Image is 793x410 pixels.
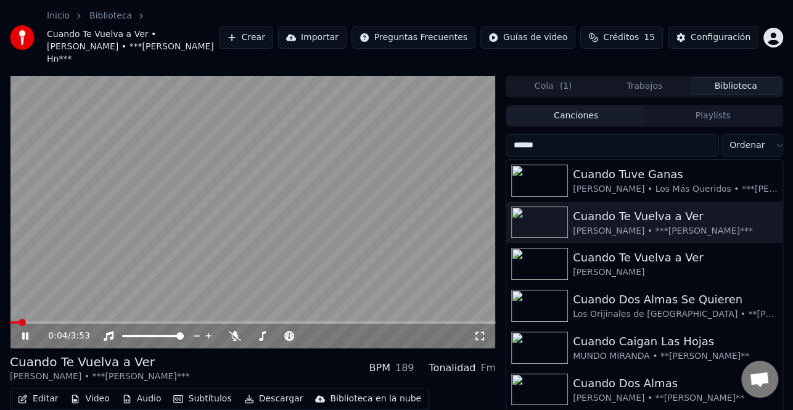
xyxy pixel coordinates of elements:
[573,225,778,237] div: [PERSON_NAME] • ***[PERSON_NAME]***
[10,353,190,371] div: Cuando Te Vuelva a Ver
[369,361,390,375] div: BPM
[559,80,572,92] span: ( 1 )
[668,27,758,49] button: Configuración
[168,390,236,408] button: Subtítulos
[580,27,663,49] button: Créditos15
[573,249,778,266] div: Cuando Te Vuelva a Ver
[239,390,308,408] button: Descargar
[729,139,765,152] span: Ordenar
[573,266,778,279] div: [PERSON_NAME]
[573,350,778,363] div: MUNDO MIRANDA • **[PERSON_NAME]**
[573,308,778,321] div: Los Orijinales de [GEOGRAPHIC_DATA] • **[PERSON_NAME] Hn**
[480,361,496,375] div: Fm
[47,10,70,22] a: Inicio
[573,375,778,392] div: Cuando Dos Almas
[573,166,778,183] div: Cuando Tuve Ganas
[507,77,599,95] button: Cola
[70,330,89,342] span: 3:53
[330,393,421,405] div: Biblioteca en la nube
[278,27,347,49] button: Importar
[48,330,78,342] div: /
[89,10,132,22] a: Biblioteca
[644,107,781,125] button: Playlists
[10,25,35,50] img: youka
[644,31,655,44] span: 15
[65,390,114,408] button: Video
[48,330,67,342] span: 0:04
[429,361,475,375] div: Tonalidad
[741,361,778,398] div: Chat abierto
[395,361,414,375] div: 189
[603,31,639,44] span: Créditos
[10,371,190,383] div: [PERSON_NAME] • ***[PERSON_NAME]***
[219,27,273,49] button: Crear
[351,27,475,49] button: Preguntas Frecuentes
[117,390,166,408] button: Audio
[13,390,63,408] button: Editar
[507,107,644,125] button: Canciones
[573,392,778,404] div: [PERSON_NAME] • **[PERSON_NAME]**
[47,28,219,65] span: Cuando Te Vuelva a Ver • [PERSON_NAME] • ***[PERSON_NAME] Hn***
[480,27,575,49] button: Guías de video
[599,77,690,95] button: Trabajos
[573,333,778,350] div: Cuando Caigan Las Hojas
[573,208,778,225] div: Cuando Te Vuelva a Ver
[573,183,778,195] div: [PERSON_NAME] • Los Más Queridos • ***[PERSON_NAME] Hn***
[691,31,750,44] div: Configuración
[573,291,778,308] div: Cuando Dos Almas Se Quieren
[690,77,781,95] button: Biblioteca
[47,10,219,65] nav: breadcrumb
